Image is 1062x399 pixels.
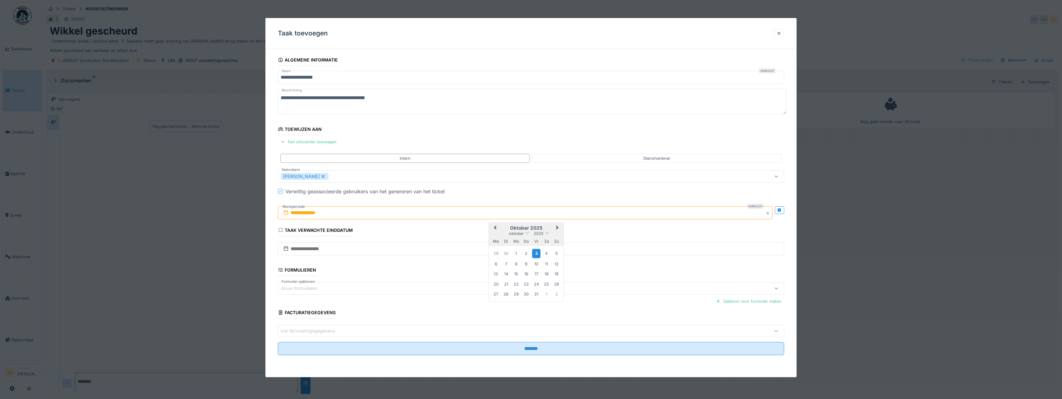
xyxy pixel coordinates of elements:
[492,249,500,258] div: Choose maandag 29 september 2025
[512,270,520,278] div: Choose woensdag 15 oktober 2025
[522,280,531,288] div: Choose donderdag 23 oktober 2025
[492,290,500,298] div: Choose maandag 27 oktober 2025
[532,280,540,288] div: Choose vrijdag 24 oktober 2025
[492,280,500,288] div: Choose maandag 20 oktober 2025
[542,290,551,298] div: Choose zaterdag 1 november 2025
[747,204,764,209] div: Verplicht
[502,260,510,268] div: Choose dinsdag 7 oktober 2025
[512,280,520,288] div: Choose woensdag 22 oktober 2025
[542,260,551,268] div: Choose zaterdag 11 oktober 2025
[490,223,499,233] button: Previous Month
[534,231,544,236] span: 2025
[765,206,772,219] button: Close
[512,249,520,258] div: Choose woensdag 1 oktober 2025
[489,225,563,231] h2: oktober 2025
[552,237,561,245] div: zondag
[532,270,540,278] div: Choose vrijdag 17 oktober 2025
[512,237,520,245] div: woensdag
[278,125,322,135] div: Toewijzen aan
[532,260,540,268] div: Choose vrijdag 10 oktober 2025
[281,173,329,180] div: [PERSON_NAME]
[552,290,561,298] div: Choose zondag 2 november 2025
[509,231,524,236] span: oktober
[281,328,344,334] div: Uw factureringsgegevens
[643,155,670,161] div: Dienstverlener
[532,237,540,245] div: vrijdag
[713,297,784,305] div: Sjabloon voor formulier maken
[281,285,326,292] div: Jouw formulieren
[282,203,306,210] label: Werkperiode
[522,270,531,278] div: Choose donderdag 16 oktober 2025
[492,260,500,268] div: Choose maandag 6 oktober 2025
[280,279,316,284] label: Formulier sjablonen
[532,249,540,258] div: Choose vrijdag 3 oktober 2025
[542,237,551,245] div: zaterdag
[278,30,328,37] h3: Taak toevoegen
[532,290,540,298] div: Choose vrijdag 31 oktober 2025
[522,290,531,298] div: Choose donderdag 30 oktober 2025
[278,226,353,236] div: Taak verwachte einddatum
[552,270,561,278] div: Choose zondag 19 oktober 2025
[542,280,551,288] div: Choose zaterdag 25 oktober 2025
[552,280,561,288] div: Choose zondag 26 oktober 2025
[502,249,510,258] div: Choose dinsdag 30 september 2025
[502,270,510,278] div: Choose dinsdag 14 oktober 2025
[278,138,339,146] div: Een uitvoerder toevoegen
[280,167,301,172] label: Gebruikers
[280,68,292,74] label: Naam
[502,237,510,245] div: dinsdag
[522,249,531,258] div: Choose donderdag 2 oktober 2025
[512,290,520,298] div: Choose woensdag 29 oktober 2025
[542,270,551,278] div: Choose zaterdag 18 oktober 2025
[492,270,500,278] div: Choose maandag 13 oktober 2025
[491,248,562,299] div: Month oktober, 2025
[502,290,510,298] div: Choose dinsdag 28 oktober 2025
[552,249,561,258] div: Choose zondag 5 oktober 2025
[759,68,775,73] div: Verplicht
[522,237,531,245] div: donderdag
[542,249,551,258] div: Choose zaterdag 4 oktober 2025
[278,55,338,66] div: Algemene informatie
[522,260,531,268] div: Choose donderdag 9 oktober 2025
[552,260,561,268] div: Choose zondag 12 oktober 2025
[280,86,303,94] label: Beschrijving
[400,155,411,161] div: Intern
[512,260,520,268] div: Choose woensdag 8 oktober 2025
[278,308,336,319] div: Facturatiegegevens
[285,188,445,195] div: Verwittig geassocieerde gebruikers van het genereren van het ticket
[492,237,500,245] div: maandag
[553,223,563,233] button: Next Month
[502,280,510,288] div: Choose dinsdag 21 oktober 2025
[278,265,316,276] div: Formulieren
